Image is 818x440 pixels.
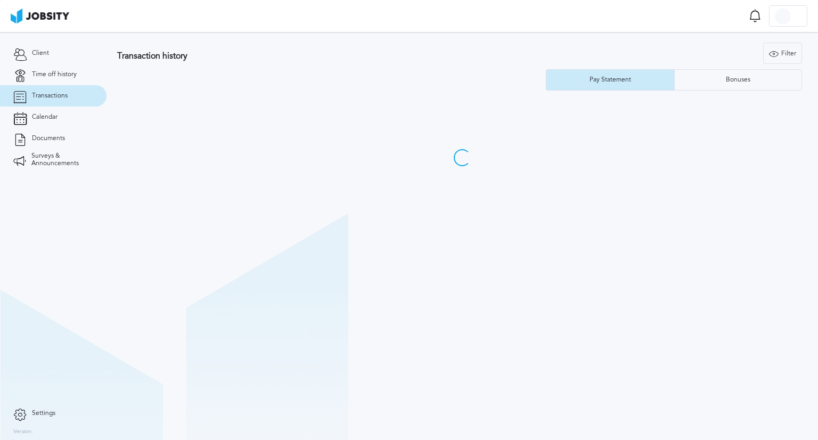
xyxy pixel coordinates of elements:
span: Settings [32,410,55,417]
div: Bonuses [721,76,756,84]
span: Calendar [32,113,58,121]
button: Filter [763,43,802,64]
img: ab4bad089aa723f57921c736e9817d99.png [11,9,69,23]
span: Transactions [32,92,68,100]
span: Surveys & Announcements [31,152,93,167]
label: Version: [13,429,33,435]
button: Pay Statement [546,69,674,91]
h3: Transaction history [117,51,492,61]
div: Filter [764,43,801,64]
span: Time off history [32,71,77,78]
button: Bonuses [674,69,803,91]
span: Client [32,50,49,57]
div: Pay Statement [584,76,636,84]
span: Documents [32,135,65,142]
